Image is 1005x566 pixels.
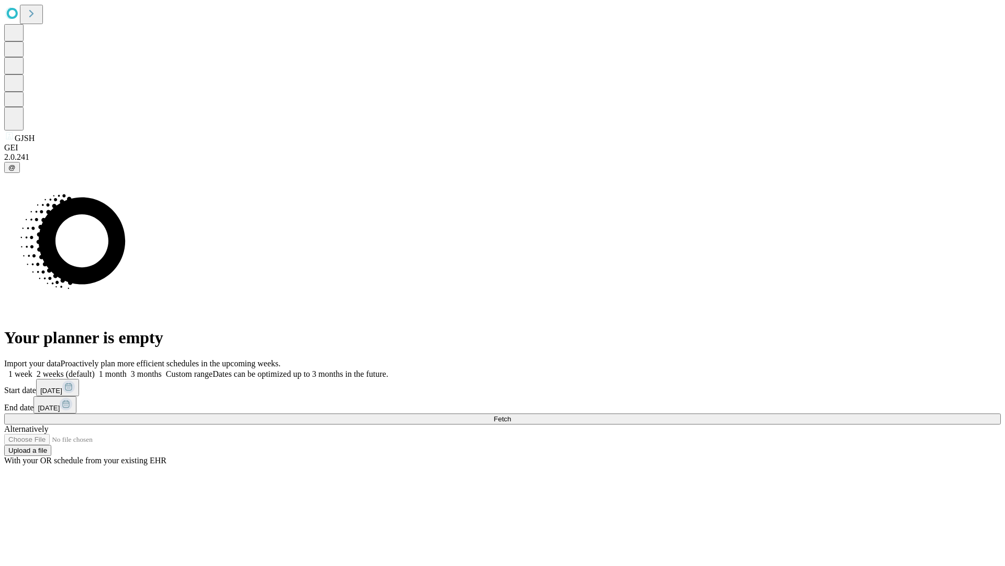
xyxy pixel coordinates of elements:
div: End date [4,396,1001,413]
button: Upload a file [4,445,51,456]
span: With your OR schedule from your existing EHR [4,456,166,465]
span: 1 month [99,369,127,378]
h1: Your planner is empty [4,328,1001,347]
div: GEI [4,143,1001,153]
span: 2 weeks (default) [37,369,95,378]
button: Fetch [4,413,1001,424]
span: Fetch [494,415,511,423]
span: Dates can be optimized up to 3 months in the future. [213,369,388,378]
span: 3 months [131,369,162,378]
span: @ [8,164,16,171]
span: Import your data [4,359,61,368]
span: [DATE] [40,387,62,395]
button: [DATE] [36,379,79,396]
span: Proactively plan more efficient schedules in the upcoming weeks. [61,359,281,368]
button: [DATE] [33,396,76,413]
button: @ [4,162,20,173]
span: GJSH [15,134,35,143]
span: [DATE] [38,404,60,412]
div: 2.0.241 [4,153,1001,162]
span: Custom range [166,369,213,378]
div: Start date [4,379,1001,396]
span: Alternatively [4,424,48,433]
span: 1 week [8,369,32,378]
